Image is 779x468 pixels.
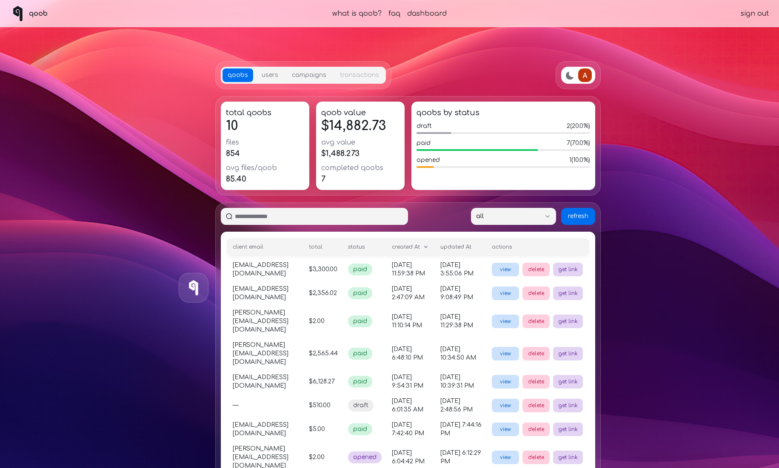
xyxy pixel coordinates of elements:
span: draft [417,122,432,130]
div: avg files/qoob [226,163,304,173]
span: opened [417,156,440,165]
button: view [492,399,519,412]
div: 85.40 [226,173,304,185]
span: $2,565.44 [309,350,338,357]
button: view [492,375,519,389]
div: qoobs by status [417,107,590,119]
button: view [492,347,519,360]
div: $ 14,882.73 [321,119,399,134]
span: $510.00 [309,402,331,408]
button: refresh [561,208,595,225]
a: what is qoob? [332,9,382,19]
span: [DATE] 11:59:38 PM [392,262,425,277]
span: paid [350,349,371,358]
span: [DATE] 6:12:29 PM [440,450,481,465]
p: qoob [29,9,48,19]
button: delete [522,423,550,436]
button: view [492,451,519,464]
div: qoobs [228,71,248,79]
span: [DATE] 2:47:09 AM [392,286,425,301]
button: delete [522,286,550,300]
div: $ 1,488.273 [321,147,399,159]
span: 2 ( 20.0 %) [567,122,590,130]
button: get link [553,347,583,360]
span: [PERSON_NAME][EMAIL_ADDRESS][DOMAIN_NAME] [233,342,288,365]
span: [DATE] 10:39:31 PM [440,374,474,389]
a: Campaigns [287,68,331,82]
button: get link [553,423,583,436]
label: Switch to dark mode [565,71,575,80]
button: get link [553,315,583,328]
a: Qoobs [223,68,253,82]
div: 10 [226,119,304,134]
span: [PERSON_NAME][EMAIL_ADDRESS][DOMAIN_NAME] [233,309,288,333]
div: users [262,71,278,79]
span: [EMAIL_ADDRESS][DOMAIN_NAME] [233,262,288,277]
a: sign out [741,9,769,19]
span: [DATE] 9:54:31 PM [392,374,423,389]
button: view [492,315,519,328]
img: Aaron Watson [578,68,592,82]
button: view [492,263,519,276]
span: [DATE] 2:48:56 PM [440,398,473,413]
div: completed qoobs [321,163,399,173]
th: updated At [435,238,487,255]
span: [DATE] 11:29:38 PM [440,314,473,329]
th: created At [387,238,435,255]
span: paid [350,317,371,326]
span: [DATE] 6:48:10 PM [392,346,423,361]
th: client email [228,238,304,255]
button: view [492,286,519,300]
span: opened [350,453,380,462]
a: qoob [10,6,48,21]
span: draft [350,401,372,410]
button: get link [553,263,583,276]
div: 7 [321,173,399,185]
span: [DATE] 7:44:16 PM [440,422,482,437]
span: 7 ( 70.0 %) [567,139,590,147]
div: avg value [321,137,399,147]
div: qoob value [321,107,399,119]
button: all [471,208,556,225]
span: $2.00 [309,454,325,460]
button: get link [553,286,583,300]
span: paid [350,289,371,298]
span: paid [350,377,371,386]
span: [EMAIL_ADDRESS][DOMAIN_NAME] [233,374,288,389]
div: tabs [221,67,386,84]
span: all [476,212,541,221]
button: view [492,423,519,436]
span: paid [417,139,431,147]
span: [DATE] 3:55:06 PM [440,262,474,277]
span: $2.00 [309,318,325,324]
span: $3,300.00 [309,266,337,272]
a: Users [257,68,283,82]
div: files [226,137,304,147]
button: delete [522,451,550,464]
button: get link [553,399,583,412]
th: actions [487,238,588,255]
button: get link [553,451,583,464]
div: campaigns [292,71,326,79]
div: 854 [226,147,304,159]
a: faq [388,9,400,19]
span: [DATE] 10:34:50 AM [440,346,476,361]
span: $6,128.27 [309,378,335,385]
th: total [304,238,343,255]
span: [DATE] 6:04:42 PM [392,450,425,465]
span: 1 ( 10.0 %) [569,156,590,165]
span: $5.00 [309,426,325,432]
span: [EMAIL_ADDRESS][DOMAIN_NAME] [233,286,288,301]
span: [DATE] 9:08:49 PM [440,286,473,301]
button: get link [553,375,583,389]
button: delete [522,375,550,389]
button: delete [522,399,550,412]
span: $2,356.02 [309,290,337,296]
span: [DATE] 11:10:14 PM [392,314,422,329]
span: [DATE] 7:42:40 PM [392,422,424,437]
input: search qoobs... [232,212,403,221]
div: total qoobs [226,107,304,119]
button: delete [522,347,550,360]
a: Transactions [335,68,384,82]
